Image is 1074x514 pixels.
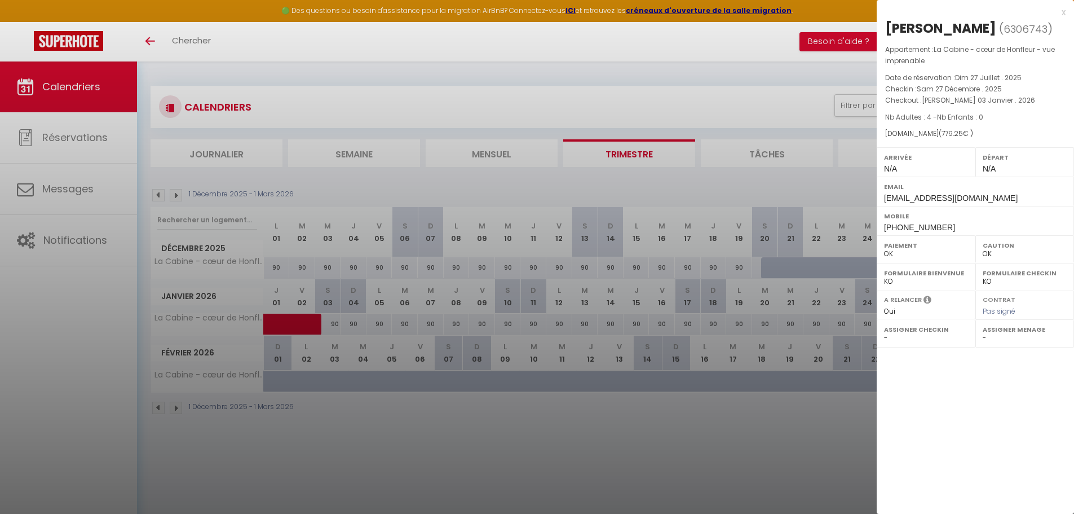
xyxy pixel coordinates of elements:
[884,194,1018,203] span: [EMAIL_ADDRESS][DOMAIN_NAME]
[1004,22,1048,36] span: 6306743
[999,21,1053,37] span: ( )
[983,164,996,173] span: N/A
[955,73,1022,82] span: Dim 27 Juillet . 2025
[885,84,1066,95] p: Checkin :
[983,295,1015,302] label: Contrat
[983,306,1015,316] span: Pas signé
[942,129,963,138] span: 779.25
[884,324,968,335] label: Assigner Checkin
[9,5,43,38] button: Ouvrir le widget de chat LiveChat
[877,6,1066,19] div: x
[937,112,983,122] span: Nb Enfants : 0
[983,240,1067,251] label: Caution
[922,95,1035,105] span: [PERSON_NAME] 03 Janvier . 2026
[885,129,1066,139] div: [DOMAIN_NAME]
[983,152,1067,163] label: Départ
[885,45,1055,65] span: La Cabine - cœur de Honfleur - vue imprenable
[884,223,955,232] span: [PHONE_NUMBER]
[884,181,1067,192] label: Email
[983,267,1067,279] label: Formulaire Checkin
[885,112,983,122] span: Nb Adultes : 4 -
[884,164,897,173] span: N/A
[884,210,1067,222] label: Mobile
[885,95,1066,106] p: Checkout :
[917,84,1002,94] span: Sam 27 Décembre . 2025
[923,295,931,307] i: Sélectionner OUI si vous souhaiter envoyer les séquences de messages post-checkout
[983,324,1067,335] label: Assigner Menage
[885,44,1066,67] p: Appartement :
[884,295,922,305] label: A relancer
[885,19,996,37] div: [PERSON_NAME]
[884,240,968,251] label: Paiement
[884,267,968,279] label: Formulaire Bienvenue
[939,129,973,138] span: ( € )
[884,152,968,163] label: Arrivée
[885,72,1066,84] p: Date de réservation :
